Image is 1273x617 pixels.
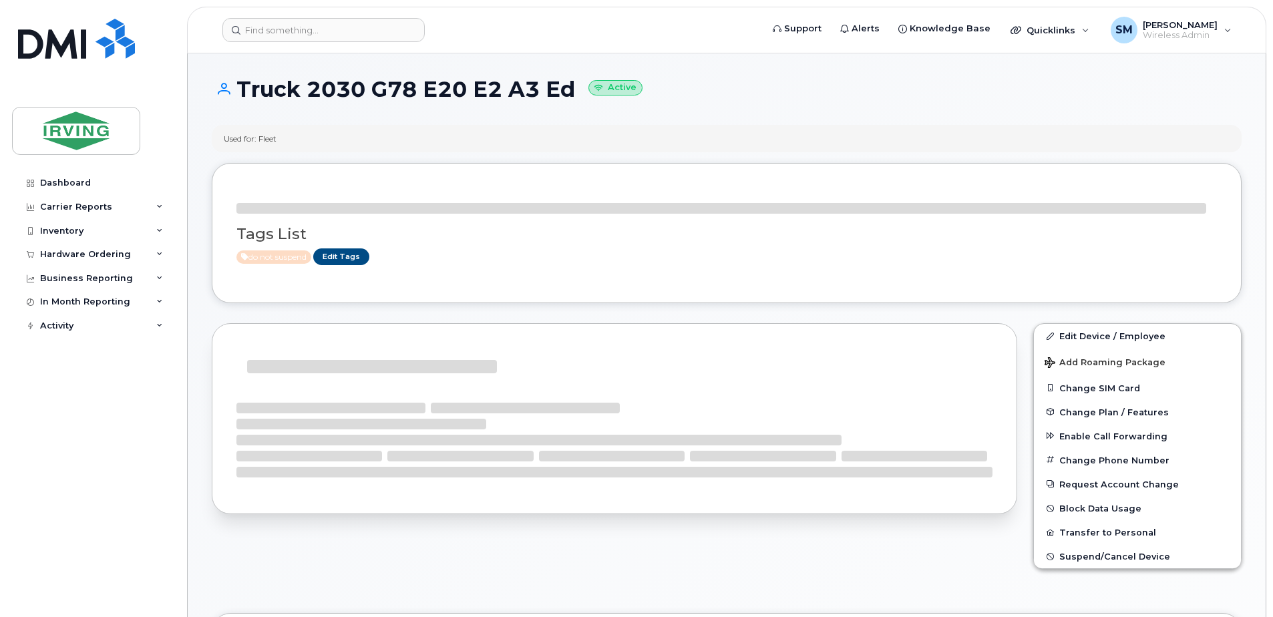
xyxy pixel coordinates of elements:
[1059,407,1169,417] span: Change Plan / Features
[1034,544,1241,568] button: Suspend/Cancel Device
[236,250,311,264] span: Active
[1034,348,1241,375] button: Add Roaming Package
[1034,472,1241,496] button: Request Account Change
[1034,376,1241,400] button: Change SIM Card
[1034,496,1241,520] button: Block Data Usage
[1034,424,1241,448] button: Enable Call Forwarding
[1034,400,1241,424] button: Change Plan / Features
[236,226,1217,242] h3: Tags List
[224,133,277,144] div: Used for: Fleet
[1059,431,1167,441] span: Enable Call Forwarding
[212,77,1242,101] h1: Truck 2030 G78 E20 E2 A3 Ed
[1034,448,1241,472] button: Change Phone Number
[313,248,369,265] a: Edit Tags
[1034,324,1241,348] a: Edit Device / Employee
[1045,357,1165,370] span: Add Roaming Package
[1059,552,1170,562] span: Suspend/Cancel Device
[588,80,643,95] small: Active
[1034,520,1241,544] button: Transfer to Personal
